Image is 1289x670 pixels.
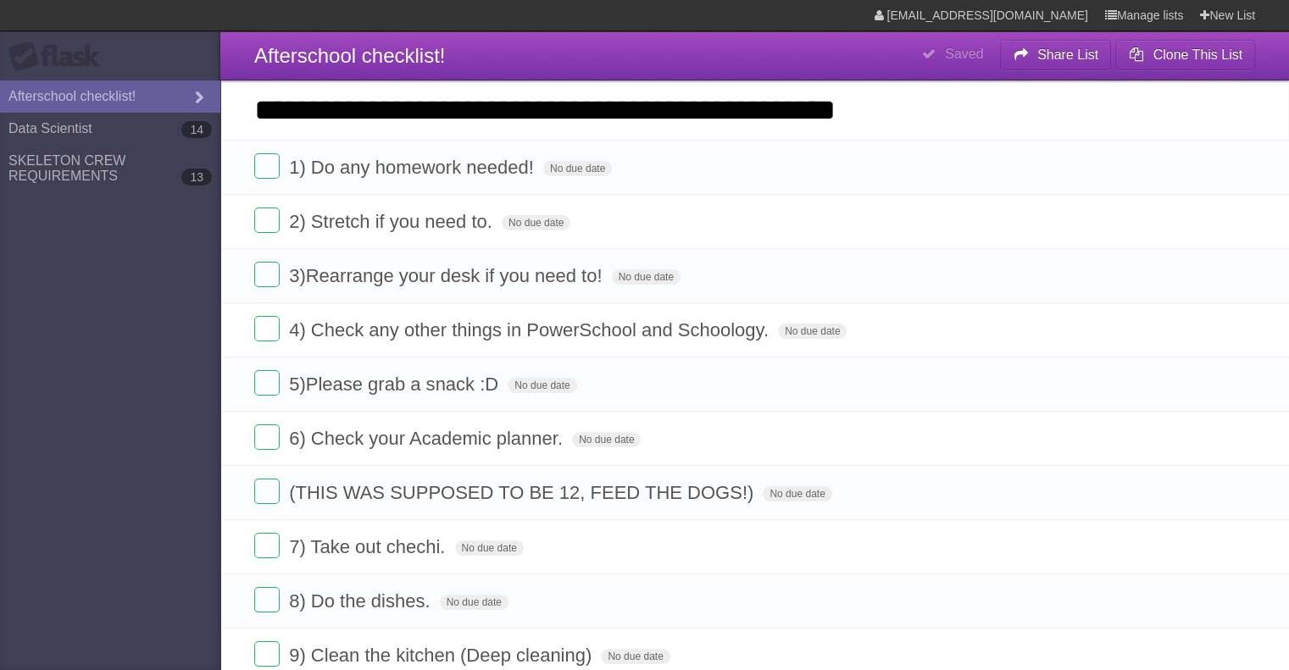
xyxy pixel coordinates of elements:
[254,316,280,341] label: Done
[778,324,847,339] span: No due date
[254,370,280,396] label: Done
[289,645,596,666] span: 9) Clean the kitchen (Deep cleaning)
[254,533,280,558] label: Done
[1115,40,1255,70] button: Clone This List
[508,378,576,393] span: No due date
[1000,40,1112,70] button: Share List
[289,428,567,449] span: 6) Check your Academic planner.
[254,479,280,504] label: Done
[289,319,773,341] span: 4) Check any other things in PowerSchool and Schoology.
[601,649,670,664] span: No due date
[1153,47,1242,62] b: Clone This List
[440,595,508,610] span: No due date
[7,115,1282,130] div: Sign out
[254,153,280,179] label: Done
[289,590,434,612] span: 8) Do the dishes.
[455,540,524,556] span: No due date
[289,482,758,503] span: (THIS WAS SUPPOSED TO BE 12, FEED THE DOGS!)
[502,215,570,230] span: No due date
[181,169,212,185] b: 13
[289,536,449,557] span: 7) Take out chechi.
[289,211,497,232] span: 2) Stretch if you need to.
[1037,47,1098,62] b: Share List
[7,7,354,22] div: Home
[7,54,1282,69] div: Sort New > Old
[254,208,280,233] label: Done
[289,374,503,395] span: 5)Please grab a snack :D
[612,269,681,285] span: No due date
[945,47,983,61] b: Saved
[254,424,280,450] label: Done
[181,121,212,138] b: 14
[254,587,280,612] label: Done
[572,432,641,447] span: No due date
[289,157,538,178] span: 1) Do any homework needed!
[254,262,280,287] label: Done
[7,69,1282,85] div: Move To ...
[7,100,1282,115] div: Options
[8,42,110,72] div: Flask
[7,39,1282,54] div: Sort A > Z
[763,486,831,501] span: No due date
[543,161,612,176] span: No due date
[7,85,1282,100] div: Delete
[289,265,606,286] span: 3)Rearrange your desk if you need to!
[254,44,445,67] span: Afterschool checklist!
[254,641,280,667] label: Done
